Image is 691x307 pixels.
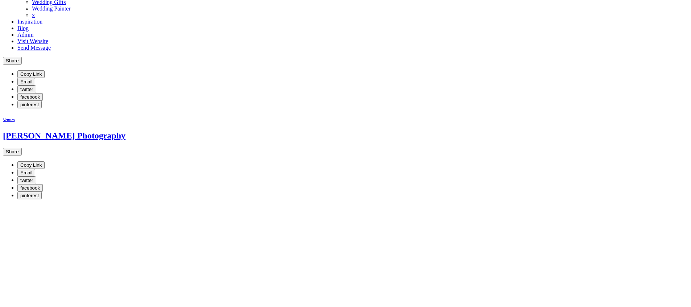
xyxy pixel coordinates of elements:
[6,58,19,63] span: Share
[3,117,15,122] a: Venues
[17,86,36,93] button: twitter
[17,169,35,177] button: Email
[17,101,42,108] button: pinterest
[17,78,35,86] button: Email
[17,38,48,44] a: Visit Website
[17,18,42,25] a: Inspiration
[6,149,19,154] span: Share
[3,70,688,108] ul: Share
[17,25,29,31] a: Blog
[3,57,22,65] button: Share
[17,32,33,38] a: Admin
[17,45,51,51] a: Send Message
[17,161,45,169] button: Copy Link
[17,70,45,78] button: Copy Link
[3,148,22,155] button: Share
[17,192,42,199] button: pinterest
[32,12,35,18] a: x
[17,177,36,184] button: twitter
[17,184,43,192] button: facebook
[32,5,71,12] a: Wedding Painter
[3,131,126,140] a: [PERSON_NAME] Photography
[3,161,688,199] ul: Share
[17,93,43,101] button: facebook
